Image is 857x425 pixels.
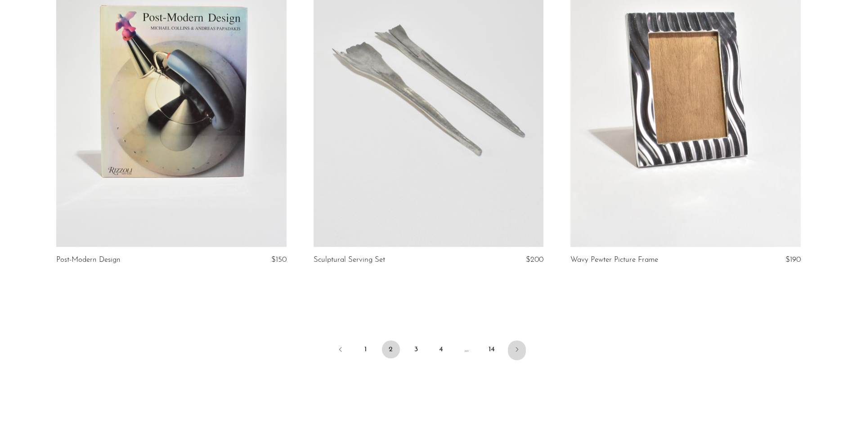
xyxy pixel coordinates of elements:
span: $200 [526,256,543,264]
span: $190 [785,256,801,264]
span: 2 [382,340,400,358]
a: 1 [357,340,375,358]
a: Wavy Pewter Picture Frame [570,256,658,264]
a: Next [508,340,526,360]
a: 14 [483,340,501,358]
a: 3 [407,340,425,358]
span: $150 [271,256,287,264]
span: … [458,340,476,358]
a: 4 [432,340,450,358]
a: Previous [332,340,350,360]
a: Post-Modern Design [56,256,121,264]
a: Sculptural Serving Set [314,256,385,264]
